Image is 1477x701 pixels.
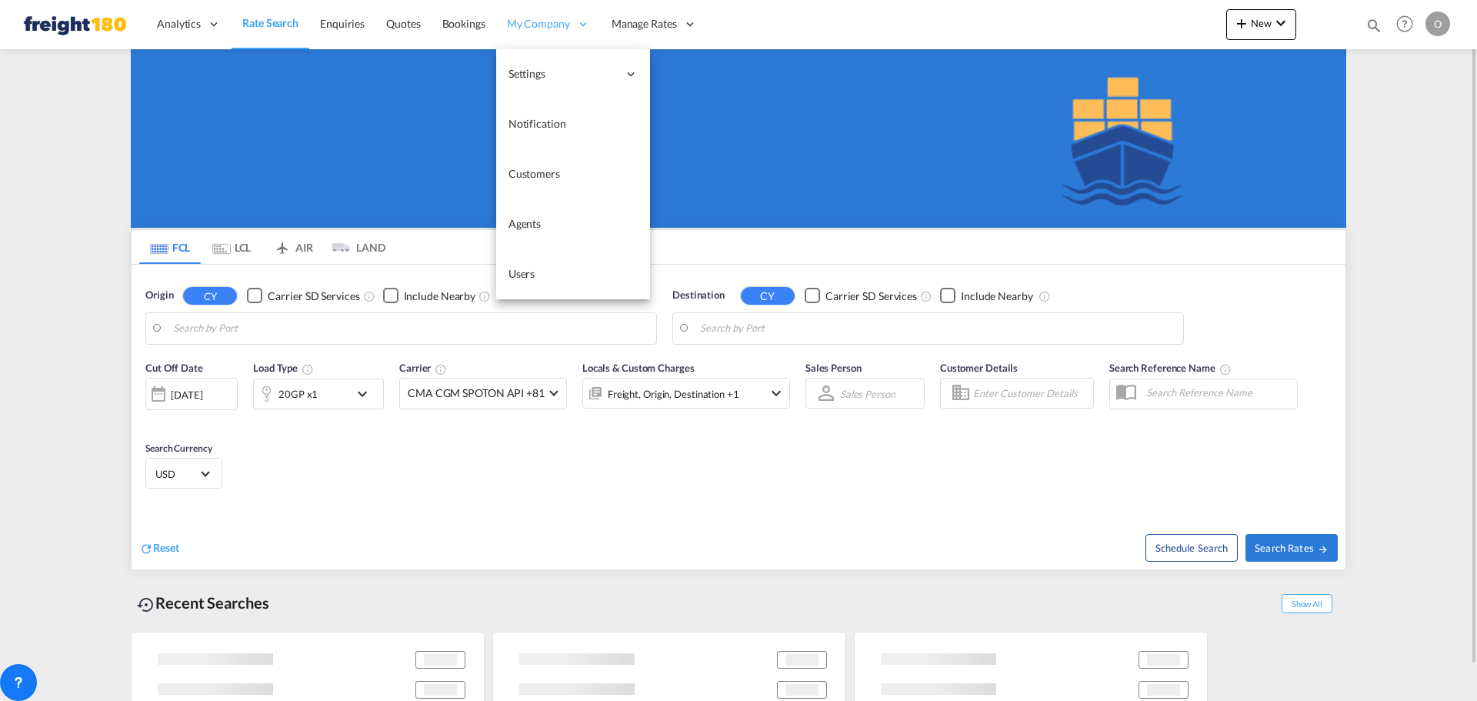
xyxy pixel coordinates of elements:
md-icon: Your search will be saved by the below given name [1219,363,1232,376]
md-pagination-wrapper: Use the left and right arrow keys to navigate between tabs [139,230,385,264]
span: Users [508,267,535,280]
md-icon: icon-arrow-right [1318,544,1329,555]
span: Notification [508,117,566,130]
span: Sales Person [805,362,862,374]
button: Note: By default Schedule search will only considerorigin ports, destination ports and cut off da... [1145,534,1238,562]
div: Recent Searches [131,586,275,620]
span: Quotes [386,17,420,30]
input: Search by Port [700,317,1175,340]
md-tab-item: LCL [201,230,262,264]
span: Agents [508,217,541,230]
div: icon-refreshReset [139,540,179,557]
span: Customers [508,167,560,180]
span: My Company [507,16,570,32]
md-icon: icon-refresh [139,542,153,556]
md-icon: icon-chevron-down [767,384,785,402]
md-icon: icon-magnify [1365,17,1382,34]
div: Include Nearby [961,289,1033,304]
span: Enquiries [320,17,365,30]
md-tab-item: AIR [262,230,324,264]
a: Agents [496,199,650,249]
md-checkbox: Checkbox No Ink [940,288,1033,304]
md-icon: icon-airplane [273,239,292,250]
div: Settings [496,49,650,99]
div: Help [1392,11,1425,38]
a: Customers [496,149,650,199]
div: icon-magnify [1365,17,1382,40]
a: Notification [496,99,650,149]
span: USD [155,467,198,481]
md-checkbox: Checkbox No Ink [247,288,359,304]
md-icon: icon-information-outline [302,363,314,376]
span: Locals & Custom Charges [582,362,695,374]
md-select: Sales Person [839,382,897,405]
md-select: Select Currency: $ USDUnited States Dollar [154,462,214,485]
span: Cut Off Date [145,362,203,374]
div: [DATE] [145,378,238,410]
div: Freight Origin Destination Factory Stuffing [608,383,739,405]
md-icon: The selected Trucker/Carrierwill be displayed in the rate results If the rates are from another f... [435,363,447,376]
button: icon-plus 400-fgNewicon-chevron-down [1226,9,1296,40]
span: Help [1392,11,1418,37]
div: 20GP x1 [278,383,318,405]
md-icon: icon-chevron-down [1272,14,1290,32]
md-icon: Unchecked: Search for CY (Container Yard) services for all selected carriers.Checked : Search for... [920,290,932,302]
div: Origin CY Checkbox No InkUnchecked: Search for CY (Container Yard) services for all selected carr... [132,265,1345,569]
input: Enter Customer Details [973,382,1089,405]
input: Search by Port [173,317,648,340]
span: Destination [672,288,725,303]
input: Search Reference Name [1139,381,1297,404]
div: O [1425,12,1450,36]
md-checkbox: Checkbox No Ink [383,288,476,304]
button: Search Ratesicon-arrow-right [1245,534,1338,562]
md-tab-item: FCL [139,230,201,264]
md-icon: Unchecked: Ignores neighbouring ports when fetching rates.Checked : Includes neighbouring ports w... [1039,290,1051,302]
span: Search Reference Name [1109,362,1232,374]
md-icon: icon-plus 400-fg [1232,14,1251,32]
span: Settings [508,66,618,82]
md-icon: icon-backup-restore [137,596,155,614]
span: Show All [1282,594,1332,613]
button: CY [741,287,795,305]
div: [DATE] [171,388,202,402]
button: CY [183,287,237,305]
div: Include Nearby [404,289,476,304]
div: Carrier SD Services [268,289,359,304]
span: Manage Rates [612,16,677,32]
span: Reset [153,541,179,554]
iframe: Chat [12,620,65,678]
span: CMA CGM SPOTON API +81 [408,386,545,401]
md-icon: Unchecked: Search for CY (Container Yard) services for all selected carriers.Checked : Search for... [363,290,375,302]
span: Customer Details [940,362,1018,374]
div: Freight Origin Destination Factory Stuffingicon-chevron-down [582,378,790,409]
md-icon: Unchecked: Ignores neighbouring ports when fetching rates.Checked : Includes neighbouring ports w... [478,290,491,302]
span: Bookings [442,17,485,30]
span: Search Rates [1255,542,1329,554]
div: 20GP x1icon-chevron-down [253,379,384,409]
md-tab-item: LAND [324,230,385,264]
span: Analytics [157,16,201,32]
a: Users [496,249,650,299]
span: New [1232,17,1290,29]
span: Origin [145,288,173,303]
span: Search Currency [145,442,212,454]
span: Carrier [399,362,447,374]
img: freight180-OCEAN.png [131,49,1346,228]
img: 249268c09df411ef8859afcc023c0dd9.png [23,7,127,42]
md-icon: icon-chevron-down [353,385,379,403]
span: Load Type [253,362,314,374]
md-datepicker: Select [145,409,157,429]
md-checkbox: Checkbox No Ink [805,288,917,304]
div: Carrier SD Services [825,289,917,304]
span: Rate Search [242,16,298,29]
